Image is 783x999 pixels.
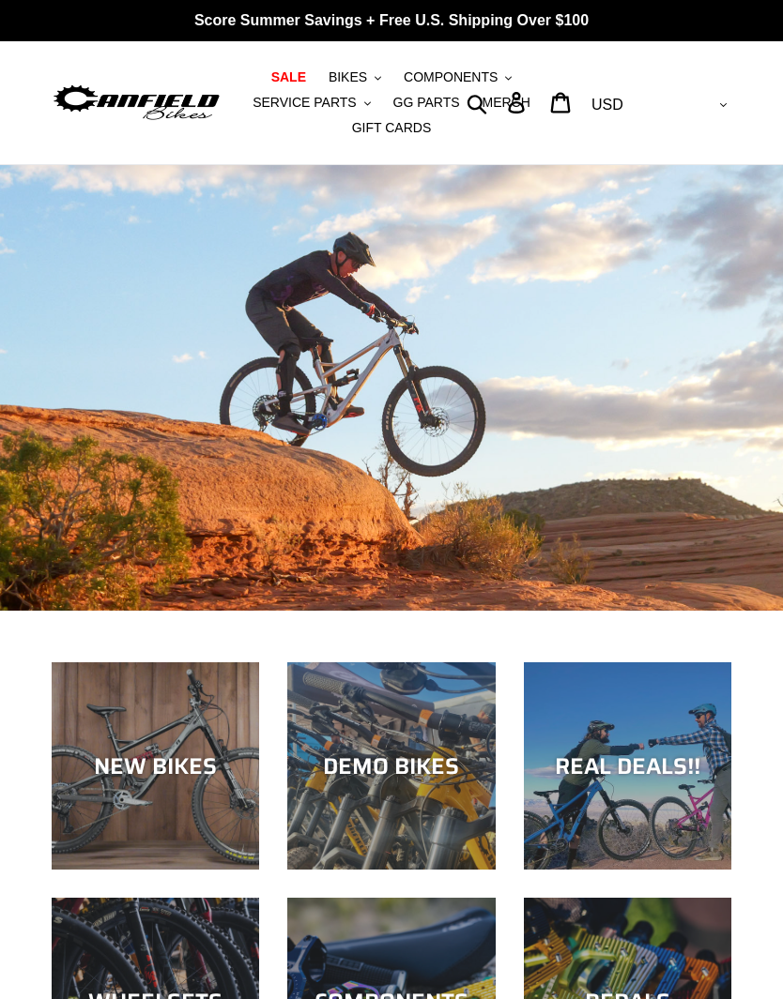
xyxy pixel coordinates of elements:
button: COMPONENTS [394,65,521,90]
span: COMPONENTS [404,69,498,85]
span: GG PARTS [393,95,460,111]
button: SERVICE PARTS [243,90,379,115]
div: DEMO BIKES [287,752,495,780]
div: NEW BIKES [52,752,259,780]
span: SERVICE PARTS [253,95,356,111]
span: SALE [271,69,306,85]
div: REAL DEALS!! [524,752,731,780]
a: NEW BIKES [52,662,259,870]
a: SALE [262,65,315,90]
a: DEMO BIKES [287,662,495,870]
a: REAL DEALS!! [524,662,731,870]
a: GG PARTS [384,90,469,115]
img: Canfield Bikes [52,82,222,124]
button: BIKES [319,65,391,90]
span: GIFT CARDS [352,120,432,136]
span: BIKES [329,69,367,85]
a: GIFT CARDS [343,115,441,141]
